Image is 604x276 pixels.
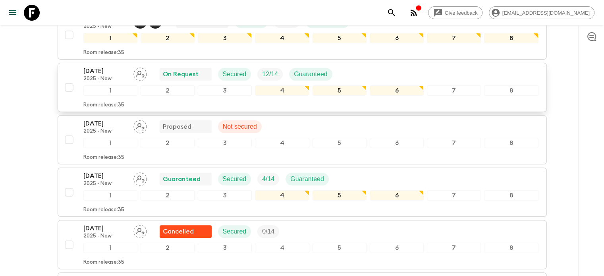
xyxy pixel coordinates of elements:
div: Secured [218,68,251,81]
div: 1 [83,190,137,201]
span: Assign pack leader [133,175,147,181]
p: Guaranteed [294,69,328,79]
p: 4 / 14 [262,174,274,184]
div: Trip Fill [257,68,283,81]
button: menu [5,5,21,21]
div: 6 [370,190,424,201]
div: 2 [141,243,195,253]
p: Room release: 35 [83,259,124,266]
div: 6 [370,85,424,96]
div: 5 [313,243,367,253]
div: 5 [313,85,367,96]
div: Trip Fill [257,225,279,238]
p: Guaranteed [163,174,201,184]
p: 0 / 14 [262,227,274,236]
div: Not secured [218,120,262,133]
p: [DATE] [83,66,127,76]
div: Trip Fill [257,173,279,185]
div: 6 [370,243,424,253]
p: 2025 - New [83,76,127,82]
div: 3 [198,190,252,201]
div: Flash Pack cancellation [160,225,212,238]
p: 12 / 14 [262,69,278,79]
p: Room release: 35 [83,50,124,56]
div: 2 [141,138,195,148]
div: 2 [141,85,195,96]
div: 2 [141,33,195,43]
div: 1 [83,33,137,43]
p: 2025 - New [83,128,127,135]
a: Give feedback [428,6,482,19]
p: [DATE] [83,119,127,128]
p: 2025 - New [83,181,127,187]
span: Assign pack leader [133,70,147,76]
p: Proposed [163,122,191,131]
p: 2025 - New [83,23,127,30]
p: Room release: 35 [83,154,124,161]
div: 3 [198,243,252,253]
button: [DATE]2025 - NewClarissa Fusco, Felipe CavalcantiCompletedSecuredTrip FillGuaranteed12345678Room ... [58,10,547,60]
div: 4 [255,138,309,148]
button: [DATE]2025 - NewAssign pack leaderFlash Pack cancellationSecuredTrip Fill12345678Room release:35 [58,220,547,269]
div: 8 [484,243,538,253]
p: [DATE] [83,171,127,181]
span: Give feedback [440,10,482,16]
div: 6 [370,138,424,148]
div: 8 [484,85,538,96]
div: 1 [83,243,137,253]
div: 3 [198,85,252,96]
div: 8 [484,190,538,201]
div: 8 [484,138,538,148]
div: 4 [255,243,309,253]
div: 1 [83,138,137,148]
div: 7 [427,85,481,96]
div: 7 [427,243,481,253]
div: 3 [198,138,252,148]
p: Cancelled [163,227,194,236]
div: [EMAIL_ADDRESS][DOMAIN_NAME] [489,6,594,19]
p: On Request [163,69,199,79]
div: Secured [218,173,251,185]
p: [DATE] [83,224,127,233]
div: 4 [255,33,309,43]
button: [DATE]2025 - NewAssign pack leaderGuaranteedSecuredTrip FillGuaranteed12345678Room release:35 [58,168,547,217]
div: 7 [427,33,481,43]
button: [DATE]2025 - NewAssign pack leaderOn RequestSecuredTrip FillGuaranteed12345678Room release:35 [58,63,547,112]
p: Secured [223,174,247,184]
span: Assign pack leader [133,122,147,129]
div: 3 [198,33,252,43]
div: 1 [83,85,137,96]
div: 4 [255,190,309,201]
div: 5 [313,190,367,201]
p: Secured [223,69,247,79]
p: Guaranteed [290,174,324,184]
p: Room release: 35 [83,102,124,108]
button: [DATE]2025 - NewAssign pack leaderProposedNot secured12345678Room release:35 [58,115,547,164]
div: 5 [313,33,367,43]
p: Secured [223,227,247,236]
div: 7 [427,138,481,148]
p: 2025 - New [83,233,127,239]
div: 7 [427,190,481,201]
button: search adventures [384,5,399,21]
div: 2 [141,190,195,201]
div: 6 [370,33,424,43]
span: Assign pack leader [133,227,147,234]
div: 4 [255,85,309,96]
span: [EMAIL_ADDRESS][DOMAIN_NAME] [498,10,594,16]
div: 5 [313,138,367,148]
div: 8 [484,33,538,43]
p: Room release: 35 [83,207,124,213]
p: Not secured [223,122,257,131]
div: Secured [218,225,251,238]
